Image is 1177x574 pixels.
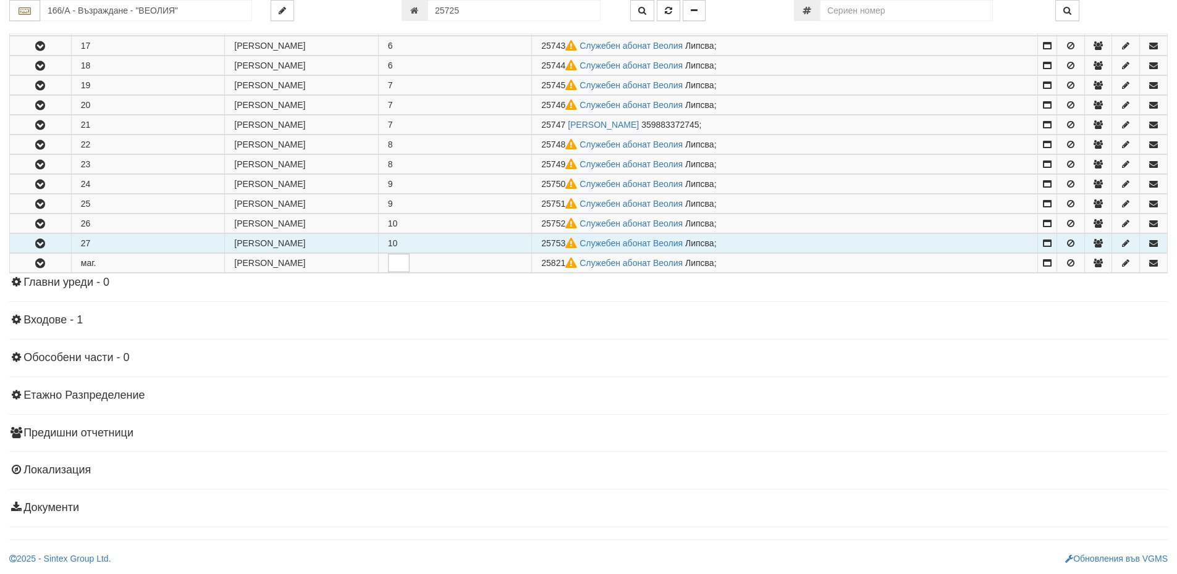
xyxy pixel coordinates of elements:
td: ; [532,234,1038,253]
span: Партида № [541,199,580,209]
span: Партида № [541,179,580,189]
span: Партида № [541,120,565,130]
h4: Предишни отчетници [9,427,1168,439]
span: Липсва [685,258,714,268]
span: Партида № [541,218,580,228]
span: 6 [388,41,393,51]
a: Обновления във VGMS [1065,554,1168,564]
td: [PERSON_NAME] [225,135,379,154]
a: Служебен абонат Веолия [580,258,683,268]
span: Партида № [541,258,580,268]
span: Липсва [685,60,714,70]
span: 9 [388,199,393,209]
td: 19 [71,76,225,95]
td: [PERSON_NAME] [225,56,379,75]
span: 8 [388,139,393,149]
h4: Главни уреди - 0 [9,277,1168,289]
td: 17 [71,36,225,56]
span: 7 [388,120,393,130]
td: [PERSON_NAME] [225,234,379,253]
td: ; [532,56,1038,75]
a: Служебен абонат Веолия [580,139,683,149]
a: Служебен абонат Веолия [580,159,683,169]
td: ; [532,76,1038,95]
h4: Локализация [9,464,1168,476]
a: Служебен абонат Веолия [580,218,683,228]
td: [PERSON_NAME] [225,254,379,273]
td: ; [532,214,1038,233]
td: ; [532,96,1038,115]
span: Липсва [685,238,714,248]
td: 25 [71,194,225,214]
a: Служебен абонат Веолия [580,199,683,209]
span: Липсва [685,218,714,228]
td: 21 [71,115,225,135]
span: Липсва [685,41,714,51]
td: ; [532,115,1038,135]
td: ; [532,254,1038,273]
span: Липсва [685,80,714,90]
span: Липсва [685,179,714,189]
span: Липсва [685,199,714,209]
h4: Входове - 1 [9,314,1168,327]
span: Липсва [685,159,714,169]
span: Партида № [541,139,580,149]
span: Партида № [541,41,580,51]
td: [PERSON_NAME] [225,155,379,174]
span: Партида № [541,159,580,169]
td: 23 [71,155,225,174]
td: ; [532,194,1038,214]
td: [PERSON_NAME] [225,36,379,56]
td: [PERSON_NAME] [225,115,379,135]
a: Служебен абонат Веолия [580,179,683,189]
span: 9 [388,179,393,189]
td: [PERSON_NAME] [225,96,379,115]
span: 10 [388,238,398,248]
td: 18 [71,56,225,75]
span: 8 [388,159,393,169]
span: Партида № [541,60,580,70]
span: Партида № [541,238,580,248]
td: [PERSON_NAME] [225,175,379,194]
td: ; [532,36,1038,56]
span: 6 [388,60,393,70]
td: ; [532,155,1038,174]
td: ; [532,175,1038,194]
td: 20 [71,96,225,115]
span: 359883372745 [641,120,699,130]
td: [PERSON_NAME] [225,194,379,214]
h4: Обособени части - 0 [9,352,1168,364]
td: ; [532,135,1038,154]
span: Партида № [541,100,580,110]
span: 10 [388,218,398,228]
span: 7 [388,80,393,90]
a: 2025 - Sintex Group Ltd. [9,554,111,564]
span: Партида № [541,80,580,90]
a: Служебен абонат Веолия [580,100,683,110]
td: 26 [71,214,225,233]
td: [PERSON_NAME] [225,76,379,95]
td: 27 [71,234,225,253]
span: Липсва [685,139,714,149]
span: 7 [388,100,393,110]
span: Липсва [685,100,714,110]
a: [PERSON_NAME] [568,120,639,130]
td: маг. [71,254,225,273]
a: Служебен абонат Веолия [580,238,683,248]
a: Служебен абонат Веолия [580,41,683,51]
td: 24 [71,175,225,194]
a: Служебен абонат Веолия [580,80,683,90]
h4: Етажно Разпределение [9,389,1168,402]
a: Служебен абонат Веолия [580,60,683,70]
h4: Документи [9,502,1168,514]
td: 22 [71,135,225,154]
td: [PERSON_NAME] [225,214,379,233]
